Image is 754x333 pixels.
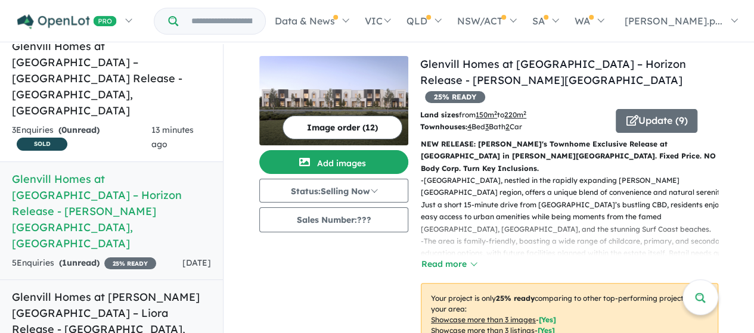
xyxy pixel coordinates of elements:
p: Bed Bath Car [420,121,607,133]
span: SOLD [17,138,67,151]
u: 4 [467,122,471,131]
button: Read more [421,257,477,271]
u: 2 [505,122,510,131]
button: Status:Selling Now [259,179,408,203]
span: [DATE] [182,257,211,268]
h5: Glenvill Homes at [GEOGRAPHIC_DATA] – Horizon Release - [PERSON_NAME][GEOGRAPHIC_DATA] , [GEOGRAP... [12,171,211,251]
u: 150 m [476,110,497,119]
p: - The area is family-friendly, boasting a wide range of childcare, primary, and secondary educati... [421,235,728,284]
input: Try estate name, suburb, builder or developer [181,8,263,34]
span: 25 % READY [104,257,156,269]
span: 13 minutes ago [151,125,194,150]
b: Townhouses: [420,122,467,131]
span: 25 % READY [425,91,485,103]
button: Sales Number:??? [259,207,408,232]
div: 3 Enquir ies [12,123,151,153]
img: Openlot PRO Logo White [17,14,117,29]
sup: 2 [494,110,497,116]
p: NEW RELEASE: [PERSON_NAME]'s Townhome Exclusive Release at [GEOGRAPHIC_DATA] in [PERSON_NAME][GEO... [421,138,718,175]
div: 5 Enquir ies [12,256,156,270]
u: 3 [485,122,489,131]
h5: Glenvill Homes at [GEOGRAPHIC_DATA] – [GEOGRAPHIC_DATA] Release - [GEOGRAPHIC_DATA] , [GEOGRAPHIC... [12,38,211,119]
img: Glenvill Homes at Ashbury Estate – Horizon Release - Armstrong Creek [259,56,408,145]
span: to [497,110,526,119]
a: Glenvill Homes at [GEOGRAPHIC_DATA] – Horizon Release - [PERSON_NAME][GEOGRAPHIC_DATA] [420,57,686,87]
u: 220 m [504,110,526,119]
span: 1 [62,257,67,268]
button: Add images [259,150,408,174]
strong: ( unread) [58,125,100,135]
p: from [420,109,607,121]
span: [ Yes ] [539,315,556,324]
u: Showcase more than 3 images [431,315,536,324]
button: Image order (12) [283,116,402,139]
b: Land sizes [420,110,459,119]
button: Update (9) [616,109,697,133]
span: [PERSON_NAME].p... [625,15,722,27]
p: - [GEOGRAPHIC_DATA], nestled in the rapidly expanding [PERSON_NAME][GEOGRAPHIC_DATA] region, offe... [421,175,728,235]
span: 0 [61,125,67,135]
b: 25 % ready [496,294,535,303]
strong: ( unread) [59,257,100,268]
sup: 2 [523,110,526,116]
